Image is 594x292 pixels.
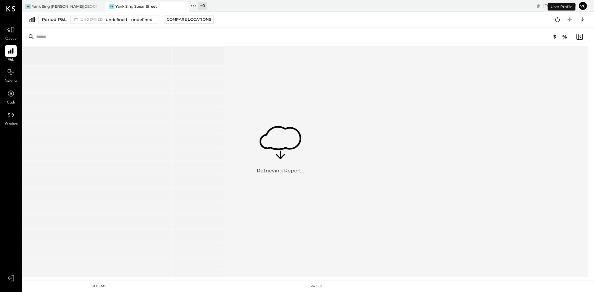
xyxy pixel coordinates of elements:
[311,284,322,289] div: v 4.35.2
[0,88,21,106] a: Cash
[106,17,153,23] span: undefined - undefined
[543,3,576,9] div: [DATE]
[4,121,18,127] span: Vendors
[4,79,17,84] span: Balance
[0,24,21,42] a: Queue
[38,15,158,24] button: Period P&L undefinedundefined - undefined
[7,57,15,63] span: P&L
[115,4,157,9] div: Yank Sing Spear Street
[5,36,17,42] span: Queue
[7,100,15,106] span: Cash
[536,2,542,9] div: copy link
[167,17,211,22] div: Compare Locations
[0,45,21,63] a: P&L
[164,15,214,24] button: Compare Locations
[0,66,21,84] a: Balance
[25,4,31,9] div: YS
[0,109,21,127] a: Vendors
[81,18,104,21] span: undefined
[578,1,588,11] button: ve
[109,4,114,9] div: YS
[42,16,67,23] div: Period P&L
[198,2,207,10] div: + 0
[32,4,97,9] div: Yank Sing [PERSON_NAME][GEOGRAPHIC_DATA]
[90,284,106,289] div: 181 items
[548,3,575,11] div: User Profile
